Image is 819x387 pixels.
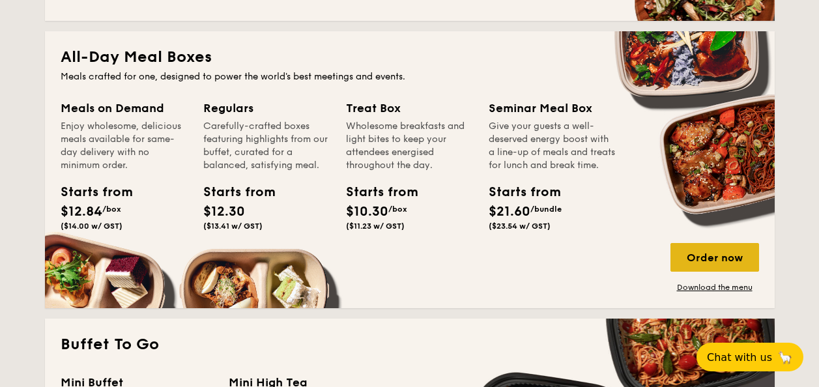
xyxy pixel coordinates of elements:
[346,182,405,202] div: Starts from
[489,99,616,117] div: Seminar Meal Box
[203,182,262,202] div: Starts from
[346,120,473,172] div: Wholesome breakfasts and light bites to keep your attendees energised throughout the day.
[61,47,759,68] h2: All-Day Meal Boxes
[102,205,121,214] span: /box
[61,222,122,231] span: ($14.00 w/ GST)
[388,205,407,214] span: /box
[203,222,263,231] span: ($13.41 w/ GST)
[707,351,772,364] span: Chat with us
[530,205,562,214] span: /bundle
[203,204,245,220] span: $12.30
[61,99,188,117] div: Meals on Demand
[61,70,759,83] div: Meals crafted for one, designed to power the world's best meetings and events.
[61,182,119,202] div: Starts from
[346,222,405,231] span: ($11.23 w/ GST)
[489,222,551,231] span: ($23.54 w/ GST)
[489,204,530,220] span: $21.60
[670,243,759,272] div: Order now
[346,99,473,117] div: Treat Box
[61,120,188,172] div: Enjoy wholesome, delicious meals available for same-day delivery with no minimum order.
[61,334,759,355] h2: Buffet To Go
[697,343,803,371] button: Chat with us🦙
[203,99,330,117] div: Regulars
[777,350,793,365] span: 🦙
[61,204,102,220] span: $12.84
[346,204,388,220] span: $10.30
[489,120,616,172] div: Give your guests a well-deserved energy boost with a line-up of meals and treats for lunch and br...
[489,182,547,202] div: Starts from
[203,120,330,172] div: Carefully-crafted boxes featuring highlights from our buffet, curated for a balanced, satisfying ...
[670,282,759,293] a: Download the menu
